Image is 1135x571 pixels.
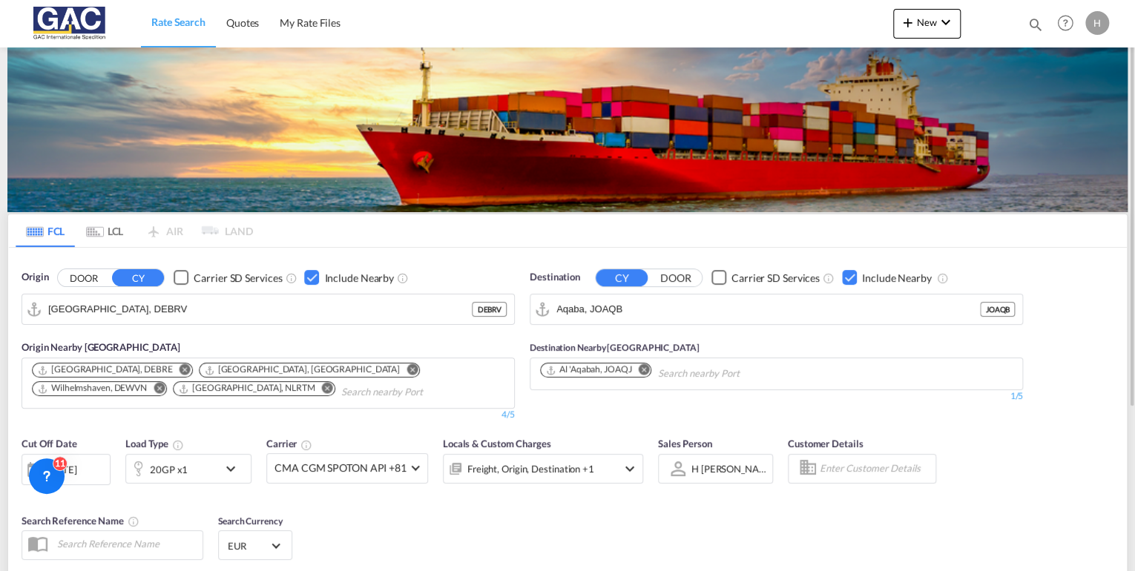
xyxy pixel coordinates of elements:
[690,458,769,479] md-select: Sales Person: H menze
[58,269,110,286] button: DOOR
[178,382,318,395] div: Press delete to remove this chip.
[170,363,192,378] button: Remove
[530,342,699,353] span: Destination Nearby [GEOGRAPHIC_DATA]
[22,341,180,353] span: Origin Nearby [GEOGRAPHIC_DATA]
[226,16,259,29] span: Quotes
[125,454,251,483] div: 20GP x1icon-chevron-down
[285,272,297,284] md-icon: Unchecked: Search for CY (Container Yard) services for all selected carriers.Checked : Search for...
[22,483,33,503] md-datepicker: Select
[556,298,980,320] input: Search by Port
[16,214,253,247] md-pagination-wrapper: Use the left and right arrow keys to navigate between tabs
[218,515,283,527] span: Search Currency
[628,363,651,378] button: Remove
[899,13,917,31] md-icon: icon-plus 400-fg
[222,460,247,478] md-icon: icon-chevron-down
[75,214,134,247] md-tab-item: LCL
[22,438,77,449] span: Cut Off Date
[397,363,419,378] button: Remove
[280,16,340,29] span: My Rate Files
[312,382,335,397] button: Remove
[174,270,282,285] md-checkbox: Checkbox No Ink
[37,363,176,376] div: Press delete to remove this chip.
[820,458,931,480] input: Enter Customer Details
[823,272,835,284] md-icon: Unchecked: Search for CY (Container Yard) services for all selected carriers.Checked : Search for...
[1053,10,1085,37] div: Help
[300,439,312,451] md-icon: The selected Trucker/Carrierwill be displayed in the rate results If the rates are from another f...
[204,363,400,376] div: Hamburg, DEHAM
[936,272,948,284] md-icon: Unchecked: Ignores neighbouring ports when fetching rates.Checked : Includes neighbouring ports w...
[530,390,1023,403] div: 1/5
[530,270,580,285] span: Destination
[304,270,394,285] md-checkbox: Checkbox No Ink
[144,382,166,397] button: Remove
[30,358,507,404] md-chips-wrap: Chips container. Use arrow keys to select chips.
[22,515,139,527] span: Search Reference Name
[128,515,139,527] md-icon: Your search will be saved by the below given name
[178,382,315,395] div: Rotterdam, NLRTM
[112,269,164,286] button: CY
[22,454,111,485] div: [DATE]
[48,298,472,320] input: Search by Port
[125,438,184,449] span: Load Type
[172,439,184,451] md-icon: icon-information-outline
[658,438,712,449] span: Sales Person
[37,382,150,395] div: Press delete to remove this chip.
[691,463,777,475] div: H [PERSON_NAME]
[274,461,407,475] span: CMA CGM SPOTON API +81
[472,302,507,317] div: DEBRV
[1053,10,1078,36] span: Help
[16,214,75,247] md-tab-item: FCL
[596,269,648,286] button: CY
[530,294,1022,324] md-input-container: Aqaba, JOAQB
[22,294,514,324] md-input-container: Bremerhaven, DEBRV
[22,7,122,40] img: 9f305d00dc7b11eeb4548362177db9c3.png
[7,47,1128,212] img: LCL+%26+FCL+BACKGROUND.png
[862,271,932,285] div: Include Nearby
[937,13,955,31] md-icon: icon-chevron-down
[711,270,820,285] md-checkbox: Checkbox No Ink
[1027,16,1044,39] div: icon-magnify
[50,532,203,555] input: Search Reference Name
[731,271,820,285] div: Carrier SD Services
[204,363,403,376] div: Press delete to remove this chip.
[1027,16,1044,33] md-icon: icon-magnify
[467,458,594,479] div: Freight Origin Destination Factory Stuffing
[226,535,284,556] md-select: Select Currency: € EUREuro
[341,380,482,404] input: Search nearby Port
[22,270,48,285] span: Origin
[397,272,409,284] md-icon: Unchecked: Ignores neighbouring ports when fetching rates.Checked : Includes neighbouring ports w...
[899,16,955,28] span: New
[194,271,282,285] div: Carrier SD Services
[538,358,804,386] md-chips-wrap: Chips container. Use arrow keys to select chips.
[37,382,147,395] div: Wilhelmshaven, DEWVN
[228,539,269,552] span: EUR
[151,16,205,28] span: Rate Search
[980,302,1015,317] div: JOAQB
[545,363,634,376] div: Press delete to remove this chip.
[893,9,961,39] button: icon-plus 400-fgNewicon-chevron-down
[788,438,863,449] span: Customer Details
[324,271,394,285] div: Include Nearby
[650,269,702,286] button: DOOR
[37,363,173,376] div: Bremen, DEBRE
[501,409,515,421] div: 4/5
[621,460,639,478] md-icon: icon-chevron-down
[657,362,798,386] input: Search nearby Port
[842,270,932,285] md-checkbox: Checkbox No Ink
[443,454,643,483] div: Freight Origin Destination Factory Stuffingicon-chevron-down
[150,459,188,480] div: 20GP x1
[1085,11,1109,35] div: H
[545,363,631,376] div: Al 'Aqabah, JOAQJ
[266,438,312,449] span: Carrier
[443,438,551,449] span: Locals & Custom Charges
